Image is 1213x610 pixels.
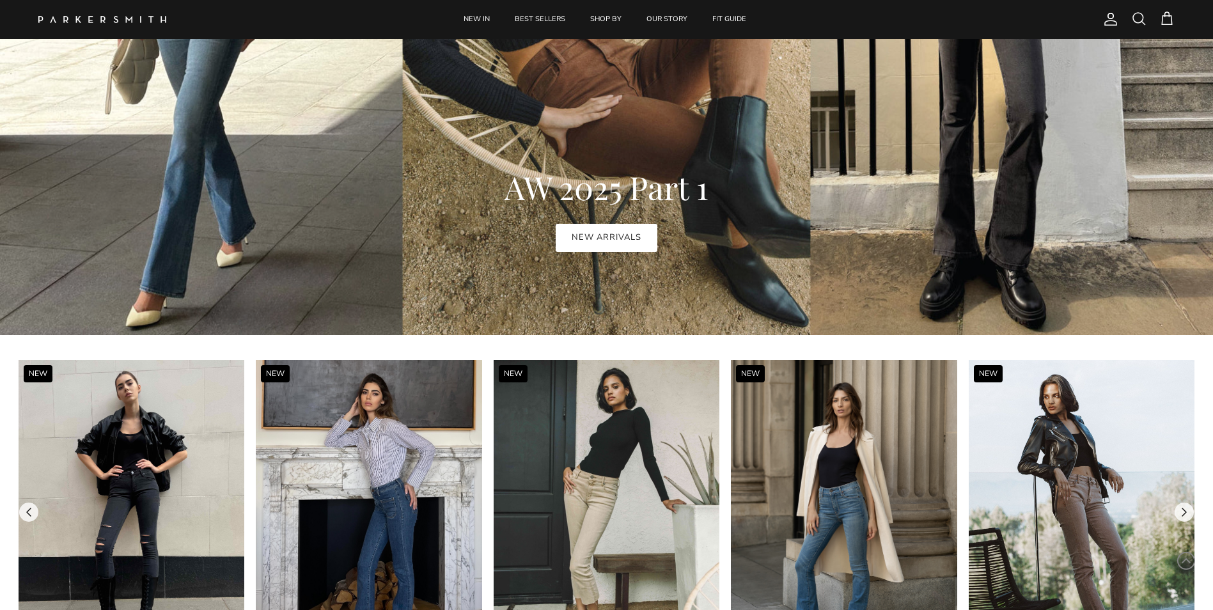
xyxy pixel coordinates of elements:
div: NEW [974,365,1003,382]
div: NEW [736,365,765,382]
svg: Scroll to Top [1177,551,1196,570]
div: NEW [499,365,528,382]
div: NEW [261,365,290,382]
a: Parker Smith [38,16,166,23]
h1: AW 2025 Part 1 [303,169,911,205]
div: NEW [24,365,52,382]
a: Account [1098,12,1118,27]
a: NEW ARRIVALS [556,224,657,252]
